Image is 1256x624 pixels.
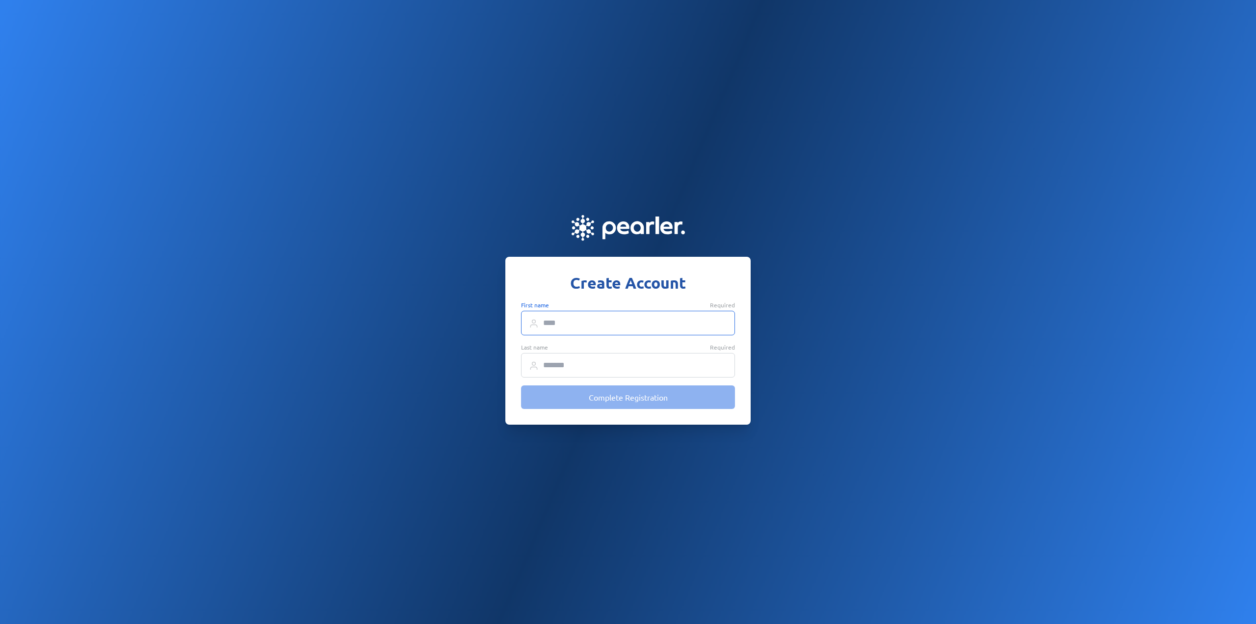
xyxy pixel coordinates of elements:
[521,272,735,293] h1: Create Account
[521,343,548,351] span: Last name
[710,343,735,351] span: Required
[710,301,735,309] span: Required
[521,385,735,409] button: Complete Registration
[521,301,549,309] span: First name
[589,392,668,402] span: Complete Registration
